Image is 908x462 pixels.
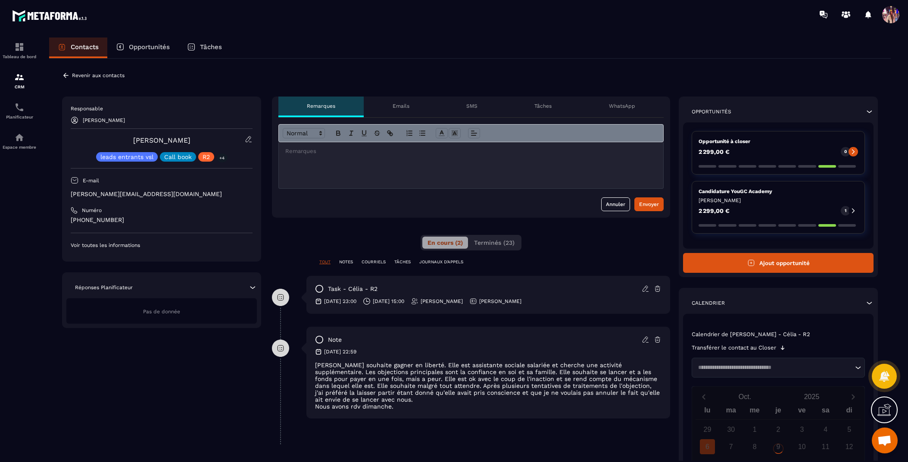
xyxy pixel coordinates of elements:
p: [PERSON_NAME] [421,298,463,305]
p: NOTES [339,259,353,265]
p: Nous avons rdv dimanche. [315,403,661,410]
p: TOUT [319,259,331,265]
button: Envoyer [634,197,664,211]
p: Remarques [307,103,335,109]
div: Search for option [692,358,865,378]
p: WhatsApp [609,103,635,109]
img: formation [14,42,25,52]
input: Search for option [695,363,853,372]
div: Ouvrir le chat [872,428,898,453]
img: logo [12,8,90,24]
p: CRM [2,84,37,89]
img: formation [14,72,25,82]
p: Tâches [534,103,552,109]
a: [PERSON_NAME] [133,136,190,144]
p: Candidature YouGC Academy [699,188,858,195]
a: Contacts [49,37,107,58]
p: [PERSON_NAME] [83,117,125,123]
span: Pas de donnée [143,309,180,315]
p: Contacts [71,43,99,51]
p: Opportunités [692,108,731,115]
button: Ajout opportunité [683,253,874,273]
p: COURRIELS [362,259,386,265]
p: Voir toutes les informations [71,242,253,249]
p: leads entrants vsl [100,154,153,160]
a: Opportunités [107,37,178,58]
p: Opportunité à closer [699,138,858,145]
p: note [328,336,342,344]
p: task - Célia - R2 [328,285,378,293]
p: [DATE] 22:59 [324,348,356,355]
a: formationformationCRM [2,66,37,96]
p: Emails [393,103,409,109]
p: [PERSON_NAME] [699,197,858,204]
p: [PERSON_NAME][EMAIL_ADDRESS][DOMAIN_NAME] [71,190,253,198]
p: TÂCHES [394,259,411,265]
p: Revenir aux contacts [72,72,125,78]
a: automationsautomationsEspace membre [2,126,37,156]
p: Réponses Planificateur [75,284,133,291]
p: Opportunités [129,43,170,51]
p: Tâches [200,43,222,51]
p: [PERSON_NAME] souhaite gagner en liberté. Elle est assistante sociale salariée et cherche une act... [315,362,661,403]
p: Responsable [71,105,253,112]
p: Transférer le contact au Closer [692,344,776,351]
p: Tableau de bord [2,54,37,59]
p: 2 299,00 € [699,208,730,214]
a: Tâches [178,37,231,58]
a: formationformationTableau de bord [2,35,37,66]
p: Espace membre [2,145,37,150]
p: Planificateur [2,115,37,119]
p: [PERSON_NAME] [479,298,521,305]
p: R2 [203,154,210,160]
p: JOURNAUX D'APPELS [419,259,463,265]
button: Annuler [601,197,630,211]
p: SMS [466,103,477,109]
p: [DATE] 15:00 [373,298,404,305]
p: Numéro [82,207,102,214]
img: scheduler [14,102,25,112]
p: [DATE] 23:00 [324,298,356,305]
button: Terminés (23) [469,237,520,249]
span: En cours (2) [427,239,463,246]
p: +4 [216,153,228,162]
p: 1 [845,208,846,214]
img: automations [14,132,25,143]
button: En cours (2) [422,237,468,249]
p: E-mail [83,177,99,184]
p: Calendrier de [PERSON_NAME] - Célia - R2 [692,331,865,338]
p: Call book [164,154,192,160]
p: 0 [844,149,847,155]
span: Terminés (23) [474,239,515,246]
p: [PHONE_NUMBER] [71,216,253,224]
p: 2 299,00 € [699,149,730,155]
a: schedulerschedulerPlanificateur [2,96,37,126]
div: Envoyer [639,200,659,209]
p: Calendrier [692,300,725,306]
